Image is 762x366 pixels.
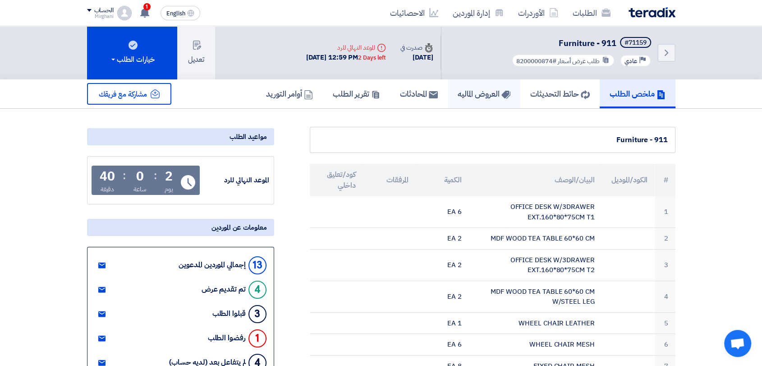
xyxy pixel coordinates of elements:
[161,6,200,20] button: English
[416,228,469,250] td: 2 EA
[256,79,323,108] a: أوامر التوريد
[154,167,157,184] div: :
[400,43,433,52] div: صدرت في
[629,7,675,18] img: Teradix logo
[416,196,469,228] td: 6 EA
[469,249,601,281] td: OFFICE DESK W/3DRAWER EXT.160*80*75CM T2
[520,79,600,108] a: حائط التحديثات
[655,334,675,356] td: 6
[655,228,675,250] td: 2
[416,334,469,356] td: 6 EA
[100,170,115,183] div: 40
[101,185,115,194] div: دقيقة
[248,256,266,274] div: 13
[110,54,155,65] div: خيارات الطلب
[469,334,601,356] td: WHEEL CHAIR MESH
[87,128,274,145] div: مواعيد الطلب
[458,88,510,99] h5: العروض الماليه
[469,312,601,334] td: WHEEL CHAIR LEATHER
[516,56,556,66] span: #8200000874
[87,219,274,236] div: معلومات عن الموردين
[202,175,269,185] div: الموعد النهائي للرد
[600,79,675,108] a: ملخص الطلب
[117,6,132,20] img: profile_test.png
[166,10,185,17] span: English
[559,37,616,49] span: Furniture - 911
[448,79,520,108] a: العروض الماليه
[212,310,246,318] div: قبلوا الطلب
[624,57,637,65] span: عادي
[655,196,675,228] td: 1
[363,164,416,196] th: المرفقات
[469,228,601,250] td: MDF WOOD TEA TABLE 60*60 CM
[655,164,675,196] th: #
[469,196,601,228] td: OFFICE DESK W/3DRAWER EXT.160*80*75CM T1
[323,79,390,108] a: تقرير الطلب
[143,3,151,10] span: 1
[177,26,215,79] button: تعديل
[655,281,675,312] td: 4
[510,37,653,50] h5: Furniture - 911
[87,14,114,19] div: Mirghani
[530,88,590,99] h5: حائط التحديثات
[655,249,675,281] td: 3
[165,170,173,183] div: 2
[624,40,647,46] div: #71159
[310,164,363,196] th: كود/تعليق داخلي
[317,134,668,145] div: Furniture - 911
[179,261,246,269] div: إجمالي الموردين المدعوين
[511,2,565,23] a: الأوردرات
[306,52,386,63] div: [DATE] 12:59 PM
[99,89,147,100] span: مشاركة مع فريقك
[123,167,126,184] div: :
[248,281,266,299] div: 4
[400,88,438,99] h5: المحادثات
[136,170,144,183] div: 0
[248,305,266,323] div: 3
[358,53,386,62] div: 2 Days left
[565,2,618,23] a: الطلبات
[333,88,380,99] h5: تقرير الطلب
[558,56,600,66] span: طلب عرض أسعار
[87,26,177,79] button: خيارات الطلب
[724,330,751,357] a: Open chat
[416,164,469,196] th: الكمية
[655,312,675,334] td: 5
[400,52,433,63] div: [DATE]
[202,285,246,294] div: تم تقديم عرض
[266,88,313,99] h5: أوامر التوريد
[416,312,469,334] td: 1 EA
[165,185,173,194] div: يوم
[601,164,655,196] th: الكود/الموديل
[416,281,469,312] td: 2 EA
[416,249,469,281] td: 2 EA
[248,329,266,347] div: 1
[469,164,601,196] th: البيان/الوصف
[133,185,147,194] div: ساعة
[610,88,666,99] h5: ملخص الطلب
[390,79,448,108] a: المحادثات
[306,43,386,52] div: الموعد النهائي للرد
[469,281,601,312] td: MDF WOOD TEA TABLE 60*60 CM W/STEEL LEG
[383,2,445,23] a: الاحصائيات
[208,334,246,343] div: رفضوا الطلب
[445,2,511,23] a: إدارة الموردين
[94,7,114,14] div: الحساب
